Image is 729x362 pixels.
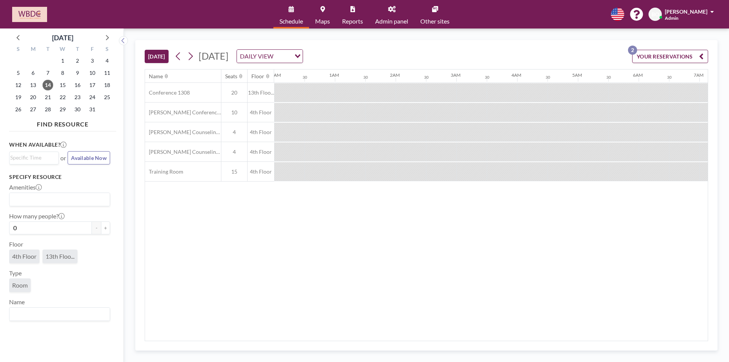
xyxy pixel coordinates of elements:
[268,72,281,78] div: 12AM
[55,45,70,55] div: W
[342,18,363,24] span: Reports
[633,72,643,78] div: 6AM
[237,50,303,63] div: Search for option
[87,55,98,66] span: Friday, October 3, 2025
[57,92,68,103] span: Wednesday, October 22, 2025
[9,298,25,306] label: Name
[652,11,659,18] span: BO
[424,75,429,80] div: 30
[315,18,330,24] span: Maps
[248,109,274,116] span: 4th Floor
[57,104,68,115] span: Wednesday, October 29, 2025
[99,45,114,55] div: S
[238,51,275,61] span: DAILY VIEW
[12,281,28,289] span: Room
[9,240,23,248] label: Floor
[43,80,53,90] span: Tuesday, October 14, 2025
[225,73,237,80] div: Seats
[72,55,83,66] span: Thursday, October 2, 2025
[43,104,53,115] span: Tuesday, October 28, 2025
[9,174,110,180] h3: Specify resource
[628,46,637,55] p: 2
[420,18,450,24] span: Other sites
[57,68,68,78] span: Wednesday, October 8, 2025
[221,89,247,96] span: 20
[87,68,98,78] span: Friday, October 10, 2025
[363,75,368,80] div: 30
[149,73,163,80] div: Name
[72,92,83,103] span: Thursday, October 23, 2025
[87,92,98,103] span: Friday, October 24, 2025
[145,129,221,136] span: [PERSON_NAME] Counseling Room
[87,80,98,90] span: Friday, October 17, 2025
[145,168,183,175] span: Training Room
[13,92,24,103] span: Sunday, October 19, 2025
[279,18,303,24] span: Schedule
[41,45,55,55] div: T
[87,104,98,115] span: Friday, October 31, 2025
[221,149,247,155] span: 4
[667,75,672,80] div: 30
[276,51,290,61] input: Search for option
[451,72,461,78] div: 3AM
[546,75,550,80] div: 30
[12,7,47,22] img: organization-logo
[632,50,708,63] button: YOUR RESERVATIONS2
[46,253,74,260] span: 13th Floo...
[248,129,274,136] span: 4th Floor
[248,89,274,96] span: 13th Floo...
[28,104,38,115] span: Monday, October 27, 2025
[10,194,106,204] input: Search for option
[72,68,83,78] span: Thursday, October 9, 2025
[145,89,190,96] span: Conference 1308
[9,308,110,321] div: Search for option
[102,92,112,103] span: Saturday, October 25, 2025
[13,104,24,115] span: Sunday, October 26, 2025
[9,152,58,163] div: Search for option
[485,75,489,80] div: 30
[52,32,73,43] div: [DATE]
[329,72,339,78] div: 1AM
[145,149,221,155] span: [PERSON_NAME] Counseling Room
[68,151,110,164] button: Available Now
[248,168,274,175] span: 4th Floor
[11,45,26,55] div: S
[303,75,307,80] div: 30
[60,154,66,162] span: or
[28,80,38,90] span: Monday, October 13, 2025
[72,80,83,90] span: Thursday, October 16, 2025
[9,269,22,277] label: Type
[57,55,68,66] span: Wednesday, October 1, 2025
[57,80,68,90] span: Wednesday, October 15, 2025
[43,92,53,103] span: Tuesday, October 21, 2025
[13,80,24,90] span: Sunday, October 12, 2025
[145,109,221,116] span: [PERSON_NAME] Conference Room
[251,73,264,80] div: Floor
[10,153,54,162] input: Search for option
[26,45,41,55] div: M
[9,212,65,220] label: How many people?
[71,155,107,161] span: Available Now
[85,45,99,55] div: F
[70,45,85,55] div: T
[248,149,274,155] span: 4th Floor
[511,72,521,78] div: 4AM
[102,55,112,66] span: Saturday, October 4, 2025
[199,50,229,62] span: [DATE]
[221,109,247,116] span: 10
[28,92,38,103] span: Monday, October 20, 2025
[9,183,42,191] label: Amenities
[694,72,704,78] div: 7AM
[28,68,38,78] span: Monday, October 6, 2025
[606,75,611,80] div: 30
[10,309,106,319] input: Search for option
[102,80,112,90] span: Saturday, October 18, 2025
[72,104,83,115] span: Thursday, October 30, 2025
[101,221,110,234] button: +
[145,50,169,63] button: [DATE]
[572,72,582,78] div: 5AM
[92,221,101,234] button: -
[12,253,36,260] span: 4th Floor
[221,168,247,175] span: 15
[375,18,408,24] span: Admin panel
